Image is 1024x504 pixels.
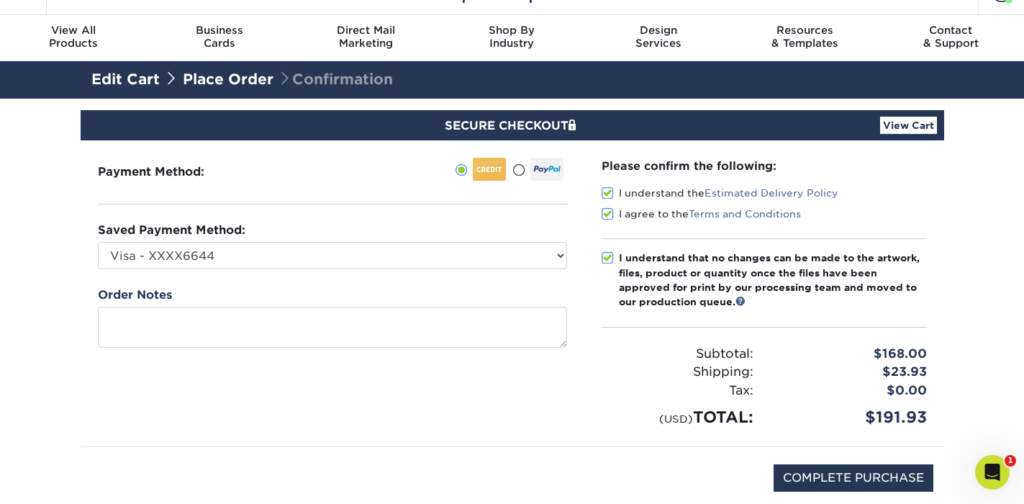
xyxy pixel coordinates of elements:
[146,15,292,61] a: BusinessCards
[878,24,1024,37] span: Contact
[91,71,160,88] a: Edit Cart
[293,15,439,61] a: Direct MailMarketing
[731,15,877,61] a: Resources& Templates
[585,24,731,37] span: Design
[98,287,172,304] label: Order Notes
[278,71,393,88] span: Confirmation
[293,24,439,37] span: Direct Mail
[602,186,838,200] label: I understand the
[146,24,292,50] div: Cards
[764,405,938,429] div: $191.93
[591,363,764,382] div: Shipping:
[731,24,877,37] span: Resources
[731,24,877,50] div: & Templates
[764,345,938,364] div: $168.00
[764,382,938,400] div: $0.00
[445,119,580,132] span: SECURE CHECKOUT
[704,187,838,199] a: Estimated Delivery Policy
[619,251,927,310] div: I understand that no changes can be made to the artwork, files, product or quantity once the file...
[591,382,764,400] div: Tax:
[602,207,801,221] label: I agree to the
[764,363,938,382] div: $23.93
[146,24,292,37] span: Business
[293,24,439,50] div: Marketing
[98,222,245,239] label: Saved Payment Method:
[591,405,764,429] div: TOTAL:
[975,455,1010,490] iframe: Intercom live chat
[585,15,731,61] a: DesignServices
[183,71,273,88] a: Place Order
[1005,455,1016,467] span: 1
[774,464,933,492] input: COMPLETE PURCHASE
[439,24,585,37] span: Shop By
[880,117,937,134] a: View Cart
[591,345,764,364] div: Subtotal:
[585,24,731,50] div: Services
[659,413,693,425] small: (USD)
[439,15,585,61] a: Shop ByIndustry
[439,24,585,50] div: Industry
[98,165,240,179] h3: Payment Method:
[602,158,927,174] div: Please confirm the following:
[878,15,1024,61] a: Contact& Support
[689,208,801,220] a: Terms and Conditions
[878,24,1024,50] div: & Support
